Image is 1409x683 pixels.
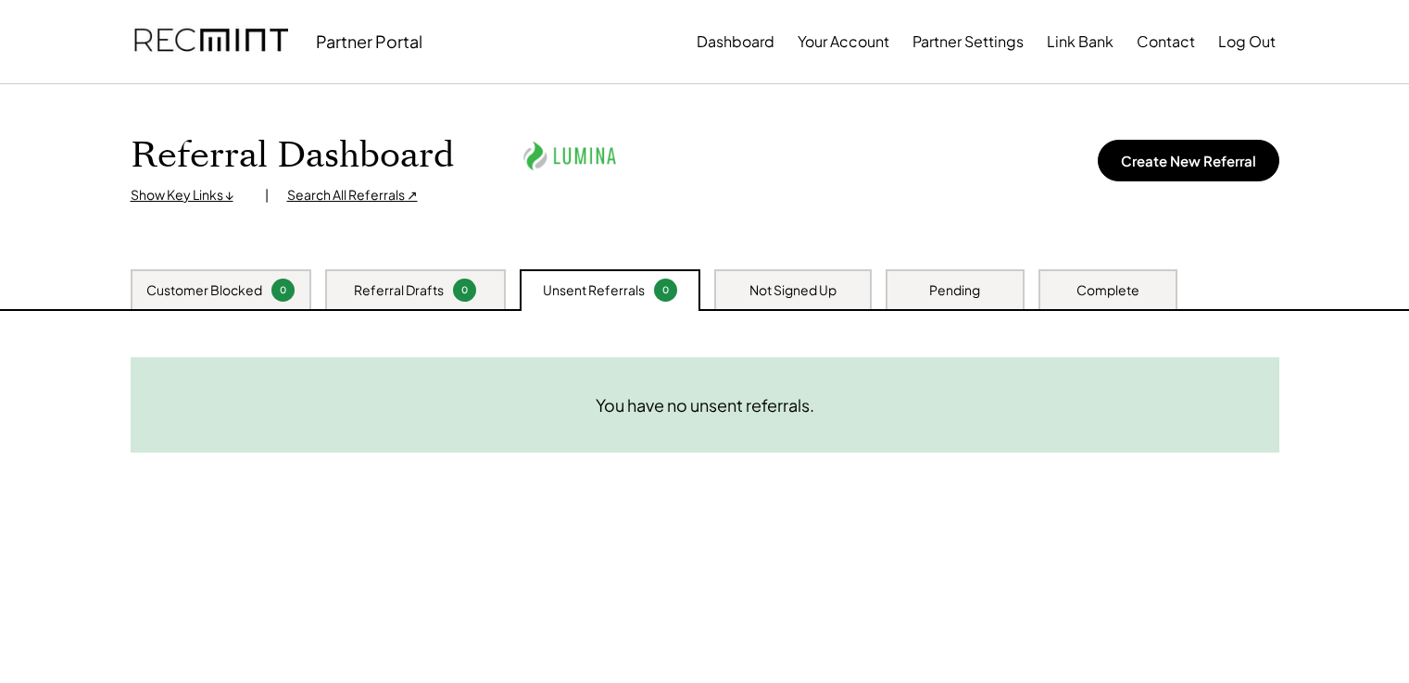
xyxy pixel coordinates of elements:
[798,23,889,60] button: Your Account
[657,283,674,297] div: 0
[131,186,246,205] div: Show Key Links ↓
[519,130,621,181] img: lumina.png
[697,23,774,60] button: Dashboard
[287,186,418,205] div: Search All Referrals ↗
[274,283,292,297] div: 0
[543,281,645,300] div: Unsent Referrals
[1047,23,1113,60] button: Link Bank
[131,134,454,178] h1: Referral Dashboard
[1098,140,1279,181] button: Create New Referral
[1137,23,1195,60] button: Contact
[596,394,814,416] div: You have no unsent referrals.
[265,186,269,205] div: |
[316,31,422,52] div: Partner Portal
[354,281,444,300] div: Referral Drafts
[146,281,262,300] div: Customer Blocked
[912,23,1024,60] button: Partner Settings
[134,10,288,73] img: recmint-logotype%403x.png
[929,281,980,300] div: Pending
[749,281,837,300] div: Not Signed Up
[1218,23,1276,60] button: Log Out
[1076,281,1139,300] div: Complete
[456,283,473,297] div: 0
